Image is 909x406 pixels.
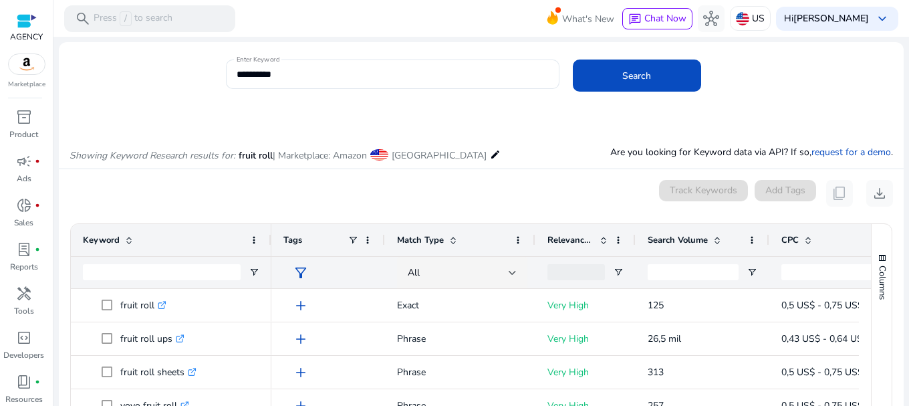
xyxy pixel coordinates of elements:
[83,264,241,280] input: Keyword Filter Input
[648,366,664,379] span: 313
[781,264,872,280] input: CPC Filter Input
[293,331,309,347] span: add
[793,12,869,25] b: [PERSON_NAME]
[397,325,523,352] p: Phrase
[547,359,624,386] p: Very High
[811,146,891,159] a: request for a demo
[14,305,34,317] p: Tools
[16,109,32,125] span: inventory_2
[698,5,725,32] button: hub
[397,359,523,386] p: Phrase
[5,393,43,405] p: Resources
[562,7,614,31] span: What's New
[622,69,651,83] span: Search
[239,149,273,162] span: fruit roll
[781,299,863,312] span: 0,5 US$ - 0,75 US$
[781,234,799,246] span: CPC
[736,12,749,25] img: us.svg
[648,234,708,246] span: Search Volume
[10,261,38,273] p: Reports
[14,217,33,229] p: Sales
[648,264,739,280] input: Search Volume Filter Input
[876,266,888,300] span: Columns
[120,292,166,319] p: fruit roll
[283,234,302,246] span: Tags
[35,159,40,164] span: fiber_manual_record
[874,11,890,27] span: keyboard_arrow_down
[781,332,868,345] span: 0,43 US$ - 0,64 US$
[622,8,692,29] button: chatChat Now
[573,60,701,92] button: Search
[70,149,235,162] i: Showing Keyword Research results for:
[120,359,197,386] p: fruit roll sheets
[648,299,664,312] span: 125
[9,128,38,140] p: Product
[547,234,594,246] span: Relevance Score
[17,173,31,185] p: Ads
[16,286,32,302] span: handyman
[35,203,40,208] span: fiber_manual_record
[16,197,32,213] span: donut_small
[648,332,681,345] span: 26,5 mil
[94,11,172,26] p: Press to search
[10,31,43,43] p: AGENCY
[644,12,686,25] span: Chat Now
[781,366,863,379] span: 0,5 US$ - 0,75 US$
[249,267,259,278] button: Open Filter Menu
[273,149,367,162] span: | Marketplace: Amazon
[16,374,32,390] span: book_4
[83,234,120,246] span: Keyword
[237,55,279,64] mat-label: Enter Keyword
[547,292,624,319] p: Very High
[8,80,45,90] p: Marketplace
[75,11,91,27] span: search
[3,349,44,361] p: Developers
[35,379,40,385] span: fiber_manual_record
[747,267,757,278] button: Open Filter Menu
[16,330,32,346] span: code_blocks
[16,241,32,258] span: lab_profile
[120,325,184,352] p: fruit roll ups
[293,265,309,281] span: filter_alt
[547,325,624,352] p: Very High
[293,365,309,381] span: add
[490,146,501,163] mat-icon: edit
[392,149,487,162] span: [GEOGRAPHIC_DATA]
[397,234,444,246] span: Match Type
[9,54,45,74] img: amazon.svg
[293,298,309,314] span: add
[703,11,719,27] span: hub
[628,13,642,26] span: chat
[35,247,40,252] span: fiber_manual_record
[120,11,132,26] span: /
[16,153,32,169] span: campaign
[613,267,624,278] button: Open Filter Menu
[784,14,869,23] p: Hi
[872,185,888,201] span: download
[610,145,893,159] p: Are you looking for Keyword data via API? If so, .
[866,180,893,207] button: download
[408,266,420,279] span: All
[752,7,765,30] p: US
[397,292,523,319] p: Exact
